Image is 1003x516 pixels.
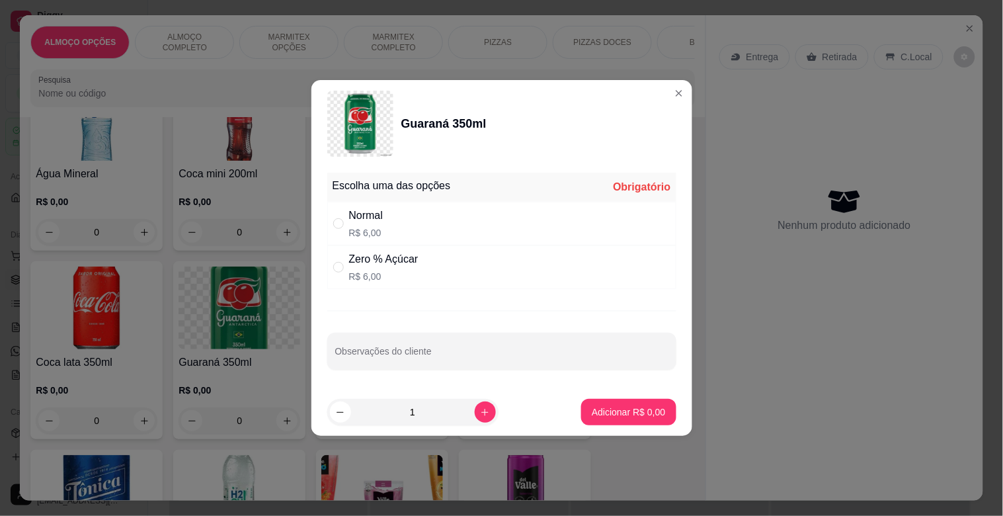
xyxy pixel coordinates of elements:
button: Adicionar R$ 0,00 [581,399,676,425]
div: Obrigatório [613,179,670,195]
button: increase-product-quantity [475,402,496,423]
p: R$ 6,00 [349,270,419,283]
p: R$ 6,00 [349,226,383,239]
p: Adicionar R$ 0,00 [592,406,665,419]
button: decrease-product-quantity [330,402,351,423]
div: Zero % Açúcar [349,251,419,267]
div: Escolha uma das opções [333,178,451,194]
button: Close [668,83,690,104]
div: Normal [349,208,383,224]
div: Guaraná 350ml [401,114,487,133]
img: product-image [327,91,393,157]
input: Observações do cliente [335,350,668,363]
